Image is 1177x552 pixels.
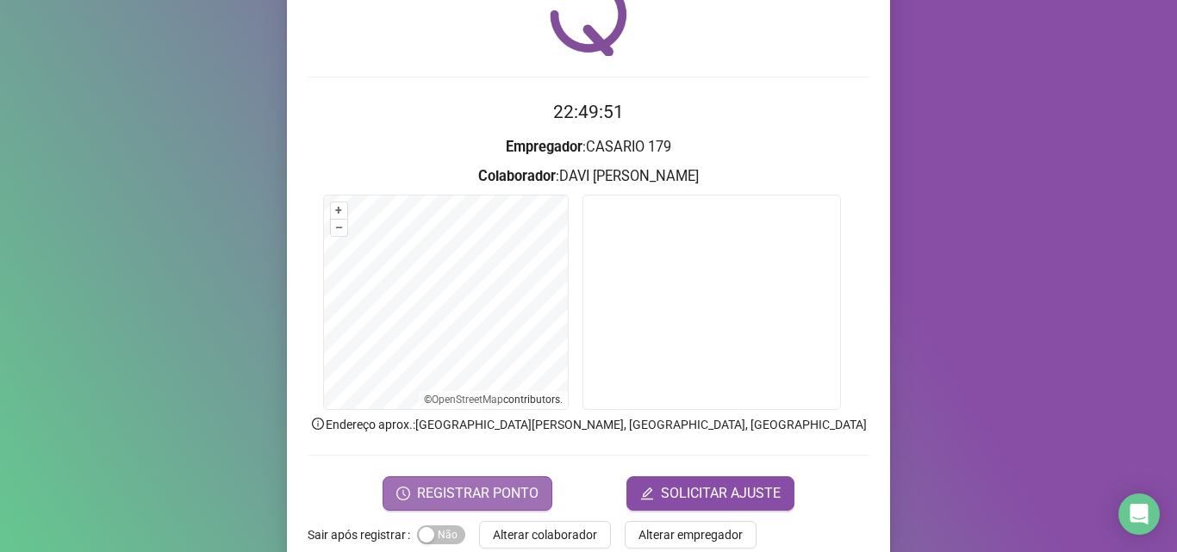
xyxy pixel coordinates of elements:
time: 22:49:51 [553,102,624,122]
span: Alterar colaborador [493,525,597,544]
button: + [331,202,347,219]
span: edit [640,487,654,500]
li: © contributors. [424,394,563,406]
label: Sair após registrar [308,521,417,549]
span: Alterar empregador [638,525,743,544]
h3: : CASARIO 179 [308,136,869,158]
h3: : DAVI [PERSON_NAME] [308,165,869,188]
div: Open Intercom Messenger [1118,493,1160,535]
p: Endereço aprox. : [GEOGRAPHIC_DATA][PERSON_NAME], [GEOGRAPHIC_DATA], [GEOGRAPHIC_DATA] [308,415,869,434]
button: REGISTRAR PONTO [383,476,552,511]
strong: Colaborador [478,168,556,184]
button: – [331,220,347,236]
button: editSOLICITAR AJUSTE [626,476,794,511]
span: REGISTRAR PONTO [417,483,539,504]
button: Alterar empregador [625,521,757,549]
span: clock-circle [396,487,410,500]
span: SOLICITAR AJUSTE [661,483,781,504]
a: OpenStreetMap [432,394,503,406]
span: info-circle [310,416,326,431]
strong: Empregador [506,139,582,155]
button: Alterar colaborador [479,521,611,549]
